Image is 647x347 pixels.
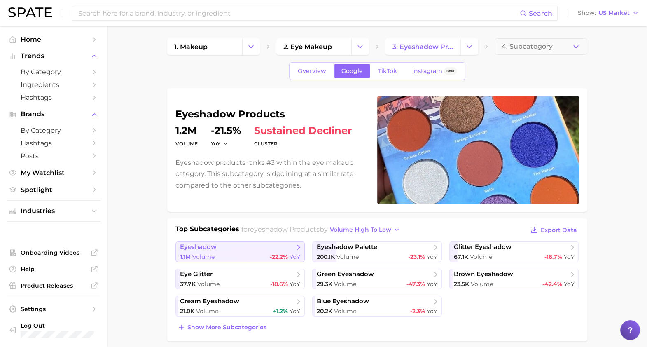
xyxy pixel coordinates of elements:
[449,269,579,289] a: brown eyeshadow23.5k Volume-42.4% YoY
[392,43,453,51] span: 3. eyeshadow products
[7,78,100,91] a: Ingredients
[174,43,208,51] span: 1. makeup
[427,307,437,315] span: YoY
[21,139,86,147] span: Hashtags
[175,126,198,136] dd: 1.2m
[175,109,367,119] h1: eyeshadow products
[471,280,493,288] span: Volume
[180,243,217,251] span: eyeshadow
[180,307,194,315] span: 21.0k
[187,324,266,331] span: Show more subcategories
[250,225,320,233] span: eyeshadow products
[21,305,86,313] span: Settings
[283,43,332,51] span: 2. eye makeup
[7,263,100,275] a: Help
[7,33,100,46] a: Home
[449,241,579,262] a: glitter eyeshadow67.1k Volume-16.7% YoY
[21,152,86,160] span: Posts
[21,282,86,289] span: Product Releases
[454,243,512,251] span: glitter eyeshadow
[21,35,86,43] span: Home
[276,38,351,55] a: 2. eye makeup
[544,253,562,260] span: -16.7%
[317,243,377,251] span: eyeshadow palette
[21,322,114,329] span: Log Out
[7,91,100,104] a: Hashtags
[21,81,86,89] span: Ingredients
[312,296,442,317] a: blue eyeshadow20.2k Volume-2.3% YoY
[385,38,460,55] a: 3. eyeshadow products
[21,249,86,256] span: Onboarding Videos
[8,7,52,17] img: SPATE
[254,139,352,149] dt: cluster
[576,8,641,19] button: ShowUS Market
[180,298,239,305] span: cream eyeshadow
[7,319,100,340] a: Log out. Currently logged in with e-mail karina.almeda@itcosmetics.com.
[180,270,213,278] span: eye glitter
[460,38,478,55] button: Change Category
[175,321,269,333] button: Show more subcategories
[405,64,464,78] a: InstagramBeta
[175,296,305,317] a: cream eyeshadow21.0k Volume+1.2% YoY
[317,280,332,288] span: 29.3k
[77,6,520,20] input: Search here for a brand, industry, or ingredient
[317,298,369,305] span: blue eyeshadow
[211,140,220,147] span: YoY
[312,269,442,289] a: green eyeshadow29.3k Volume-47.3% YoY
[273,307,288,315] span: +1.2%
[408,253,425,260] span: -23.1%
[211,140,229,147] button: YoY
[21,169,86,177] span: My Watchlist
[291,64,333,78] a: Overview
[529,9,552,17] span: Search
[470,253,492,260] span: Volume
[7,205,100,217] button: Industries
[21,207,86,215] span: Industries
[317,307,332,315] span: 20.2k
[21,265,86,273] span: Help
[598,11,630,15] span: US Market
[7,50,100,62] button: Trends
[21,127,86,134] span: by Category
[21,94,86,101] span: Hashtags
[175,269,305,289] a: eye glitter37.7k Volume-18.6% YoY
[563,280,574,288] span: YoY
[454,270,513,278] span: brown eyeshadow
[7,137,100,150] a: Hashtags
[454,253,468,260] span: 67.1k
[446,68,454,75] span: Beta
[21,186,86,194] span: Spotlight
[7,66,100,78] a: by Category
[317,253,335,260] span: 200.1k
[495,38,587,55] button: 4. Subcategory
[351,38,369,55] button: Change Category
[21,68,86,76] span: by Category
[7,246,100,259] a: Onboarding Videos
[563,253,574,260] span: YoY
[21,52,86,60] span: Trends
[197,280,220,288] span: Volume
[196,307,218,315] span: Volume
[270,280,288,288] span: -18.6%
[578,11,596,15] span: Show
[336,253,359,260] span: Volume
[542,280,562,288] span: -42.4%
[211,126,241,136] dd: -21.5%
[378,68,397,75] span: TikTok
[410,307,425,315] span: -2.3%
[270,253,288,260] span: -22.2%
[334,64,370,78] a: Google
[180,253,191,260] span: 1.1m
[328,224,402,235] button: volume high to low
[242,38,260,55] button: Change Category
[454,280,469,288] span: 23.5k
[412,68,442,75] span: Instagram
[334,307,356,315] span: Volume
[175,157,367,191] p: Eyeshadow products ranks #3 within the eye makeup category. This subcategory is declining at a si...
[7,183,100,196] a: Spotlight
[317,270,374,278] span: green eyeshadow
[192,253,215,260] span: Volume
[502,43,553,50] span: 4. Subcategory
[341,68,363,75] span: Google
[241,225,402,233] span: for by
